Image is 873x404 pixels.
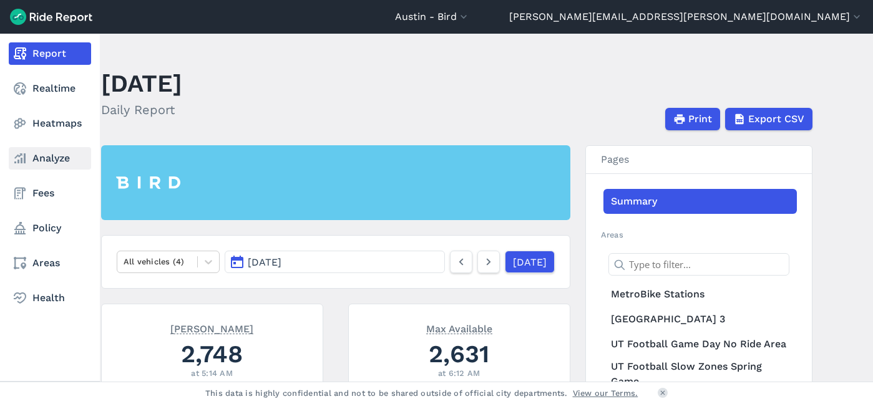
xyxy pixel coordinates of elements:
[9,77,91,100] a: Realtime
[603,282,797,307] a: MetroBike Stations
[9,42,91,65] a: Report
[603,332,797,357] a: UT Football Game Day No Ride Area
[225,251,444,273] button: [DATE]
[117,367,308,379] div: at 5:14 AM
[248,256,281,268] span: [DATE]
[9,112,91,135] a: Heatmaps
[9,287,91,309] a: Health
[9,182,91,204] a: Fees
[364,337,555,371] div: 2,631
[9,147,91,170] a: Analyze
[395,9,470,24] button: Austin - Bird
[603,357,797,392] a: UT Football Slow Zones Spring Game
[117,337,308,371] div: 2,748
[601,229,797,241] h2: Areas
[725,108,812,130] button: Export CSV
[116,176,180,189] img: Bird
[573,387,638,399] a: View our Terms.
[505,251,555,273] a: [DATE]
[603,307,797,332] a: [GEOGRAPHIC_DATA] 3
[101,66,182,100] h1: [DATE]
[426,322,492,334] span: Max Available
[101,100,182,119] h2: Daily Report
[748,112,804,127] span: Export CSV
[603,189,797,214] a: Summary
[170,322,253,334] span: [PERSON_NAME]
[509,9,863,24] button: [PERSON_NAME][EMAIL_ADDRESS][PERSON_NAME][DOMAIN_NAME]
[586,146,812,174] h3: Pages
[9,217,91,239] a: Policy
[9,252,91,274] a: Areas
[665,108,720,130] button: Print
[608,253,789,276] input: Type to filter...
[364,367,555,379] div: at 6:12 AM
[688,112,712,127] span: Print
[10,9,92,25] img: Ride Report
